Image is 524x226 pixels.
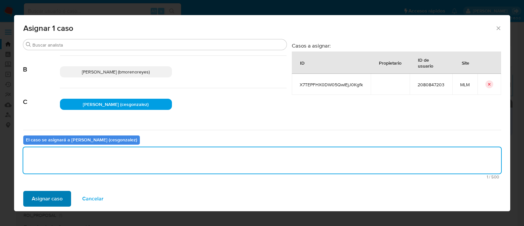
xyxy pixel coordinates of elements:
span: Asignar 1 caso [23,24,496,32]
span: C [23,88,60,106]
div: [PERSON_NAME] (bmorenoreyes) [60,66,172,77]
div: ID de usuario [410,52,452,73]
input: Buscar analista [32,42,284,48]
button: Cerrar ventana [495,25,501,31]
b: El caso se asignará a [PERSON_NAME] (cesgonzalez) [26,136,137,143]
span: MLM [460,82,470,88]
div: ID [292,55,312,71]
span: [PERSON_NAME] (cesgonzalez) [83,101,149,108]
span: Máximo 500 caracteres [25,175,499,179]
span: Cancelar [82,192,103,206]
span: X7TEPFHX0DW05QwIEjJ0Kgfk [300,82,363,88]
button: Cancelar [74,191,112,207]
span: Asignar caso [32,192,63,206]
button: Buscar [26,42,31,47]
button: icon-button [485,80,493,88]
button: Asignar caso [23,191,71,207]
span: B [23,56,60,73]
div: Propietario [371,55,409,71]
h3: Casos a asignar: [292,42,501,49]
div: Site [454,55,477,71]
span: [PERSON_NAME] (bmorenoreyes) [82,69,150,75]
span: 2080847203 [418,82,444,88]
div: [PERSON_NAME] (cesgonzalez) [60,99,172,110]
div: assign-modal [14,15,510,211]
